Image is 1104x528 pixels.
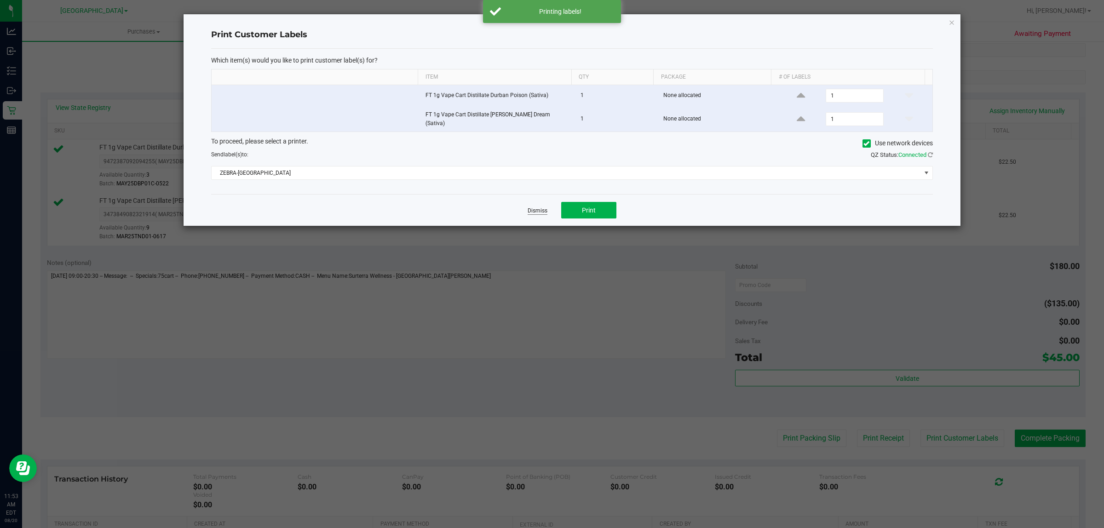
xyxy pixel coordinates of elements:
[898,151,926,158] span: Connected
[212,166,921,179] span: ZEBRA-[GEOGRAPHIC_DATA]
[506,7,614,16] div: Printing labels!
[211,56,933,64] p: Which item(s) would you like to print customer label(s) for?
[658,107,777,132] td: None allocated
[571,69,654,85] th: Qty
[420,107,575,132] td: FT 1g Vape Cart Distillate [PERSON_NAME] Dream (Sativa)
[582,207,596,214] span: Print
[224,151,242,158] span: label(s)
[871,151,933,158] span: QZ Status:
[658,85,777,107] td: None allocated
[771,69,925,85] th: # of labels
[420,85,575,107] td: FT 1g Vape Cart Distillate Durban Poison (Sativa)
[211,29,933,41] h4: Print Customer Labels
[418,69,571,85] th: Item
[561,202,616,218] button: Print
[862,138,933,148] label: Use network devices
[211,151,248,158] span: Send to:
[575,107,658,132] td: 1
[653,69,771,85] th: Package
[575,85,658,107] td: 1
[528,207,547,215] a: Dismiss
[9,454,37,482] iframe: Resource center
[204,137,940,150] div: To proceed, please select a printer.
